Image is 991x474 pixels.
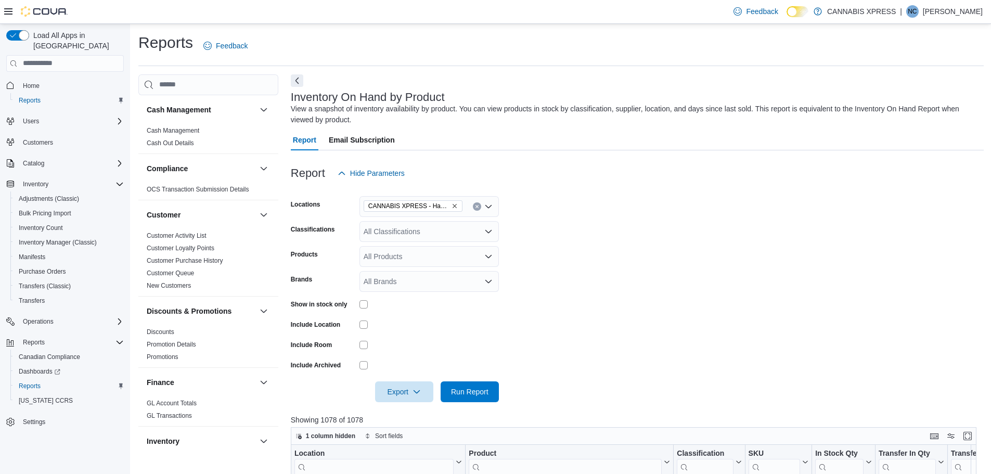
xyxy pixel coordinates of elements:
h3: Cash Management [147,105,211,115]
span: Cash Management [147,126,199,135]
span: Cash Out Details [147,139,194,147]
a: Customers [19,136,57,149]
h3: Report [291,167,325,180]
a: GL Transactions [147,412,192,419]
span: Canadian Compliance [19,353,80,361]
button: Clear input [473,202,481,211]
a: Promotions [147,353,178,361]
span: Canadian Compliance [15,351,124,363]
button: Finance [147,377,255,388]
span: Washington CCRS [15,394,124,407]
a: Transfers [15,294,49,307]
span: Feedback [746,6,778,17]
a: Reports [15,380,45,392]
span: Transfers (Classic) [15,280,124,292]
span: Reports [23,338,45,347]
p: [PERSON_NAME] [923,5,983,18]
h3: Discounts & Promotions [147,306,231,316]
button: Inventory Manager (Classic) [10,235,128,250]
a: Customer Loyalty Points [147,245,214,252]
a: Bulk Pricing Import [15,207,75,220]
span: Customers [19,136,124,149]
span: Catalog [19,157,124,170]
label: Brands [291,275,312,284]
button: Finance [258,376,270,389]
span: Bulk Pricing Import [19,209,71,217]
button: Inventory [19,178,53,190]
h3: Inventory [147,436,179,446]
h3: Inventory On Hand by Product [291,91,445,104]
span: Users [19,115,124,127]
span: Inventory Manager (Classic) [19,238,97,247]
p: CANNABIS XPRESS [827,5,896,18]
span: Settings [23,418,45,426]
span: Run Report [451,387,488,397]
label: Products [291,250,318,259]
a: Feedback [199,35,252,56]
span: Reports [19,382,41,390]
span: Promotion Details [147,340,196,349]
button: Users [2,114,128,129]
span: Transfers [19,297,45,305]
span: GL Account Totals [147,399,197,407]
a: Adjustments (Classic) [15,193,83,205]
span: Reports [19,96,41,105]
a: Inventory Manager (Classic) [15,236,101,249]
div: Location [294,449,454,458]
div: Discounts & Promotions [138,326,278,367]
span: Bulk Pricing Import [15,207,124,220]
h3: Finance [147,377,174,388]
button: Keyboard shortcuts [928,430,941,442]
button: Enter fullscreen [961,430,974,442]
span: Hide Parameters [350,168,405,178]
a: Customer Queue [147,270,194,277]
a: Home [19,80,44,92]
span: Export [381,381,427,402]
a: Cash Management [147,127,199,134]
span: 1 column hidden [306,432,355,440]
button: Home [2,78,128,93]
button: Settings [2,414,128,429]
button: Open list of options [484,252,493,261]
a: Reports [15,94,45,107]
span: Dashboards [19,367,60,376]
span: Manifests [19,253,45,261]
span: Inventory Count [15,222,124,234]
label: Show in stock only [291,300,348,309]
nav: Complex example [6,74,124,457]
span: New Customers [147,281,191,290]
button: Users [19,115,43,127]
span: Operations [19,315,124,328]
a: New Customers [147,282,191,289]
span: NC [908,5,917,18]
span: Home [19,79,124,92]
a: Settings [19,416,49,428]
label: Include Archived [291,361,341,369]
span: GL Transactions [147,412,192,420]
button: Compliance [147,163,255,174]
button: Cash Management [258,104,270,116]
span: OCS Transaction Submission Details [147,185,249,194]
span: Load All Apps in [GEOGRAPHIC_DATA] [29,30,124,51]
button: Reports [10,379,128,393]
button: Manifests [10,250,128,264]
span: Report [293,130,316,150]
button: Reports [2,335,128,350]
a: Inventory Count [15,222,67,234]
div: Compliance [138,183,278,200]
span: Inventory [23,180,48,188]
span: Customers [23,138,53,147]
p: | [900,5,902,18]
button: Open list of options [484,227,493,236]
button: Purchase Orders [10,264,128,279]
span: Users [23,117,39,125]
button: Bulk Pricing Import [10,206,128,221]
button: Transfers [10,293,128,308]
div: View a snapshot of inventory availability by product. You can view products in stock by classific... [291,104,979,125]
span: CANNABIS XPRESS - Hampton (Main Street) [364,200,462,212]
a: [US_STATE] CCRS [15,394,77,407]
div: Classification [677,449,733,458]
span: Adjustments (Classic) [15,193,124,205]
button: Run Report [441,381,499,402]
